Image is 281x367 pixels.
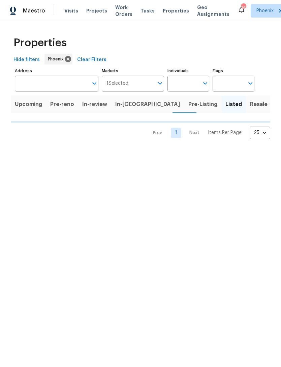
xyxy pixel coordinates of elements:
[74,54,109,66] button: Clear Filters
[140,8,155,13] span: Tasks
[102,69,164,73] label: Markets
[115,4,132,18] span: Work Orders
[90,79,99,88] button: Open
[250,124,270,141] div: 25
[200,79,210,88] button: Open
[208,129,242,136] p: Items Per Page
[64,7,78,14] span: Visits
[241,4,246,11] div: 14
[50,100,74,109] span: Pre-reno
[15,69,98,73] label: Address
[23,7,45,14] span: Maestro
[256,7,274,14] span: Phoenix
[163,7,189,14] span: Properties
[167,69,209,73] label: Individuals
[225,100,242,109] span: Listed
[11,54,42,66] button: Hide filters
[13,40,67,46] span: Properties
[188,100,217,109] span: Pre-Listing
[115,100,180,109] span: In-[GEOGRAPHIC_DATA]
[44,54,72,64] div: Phoenix
[82,100,107,109] span: In-review
[77,56,106,64] span: Clear Filters
[48,56,66,62] span: Phoenix
[197,4,229,18] span: Geo Assignments
[86,7,107,14] span: Projects
[155,79,165,88] button: Open
[15,100,42,109] span: Upcoming
[213,69,254,73] label: Flags
[13,56,40,64] span: Hide filters
[106,81,128,86] span: 1 Selected
[250,100,268,109] span: Resale
[171,128,181,138] a: Goto page 1
[147,127,270,139] nav: Pagination Navigation
[246,79,255,88] button: Open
